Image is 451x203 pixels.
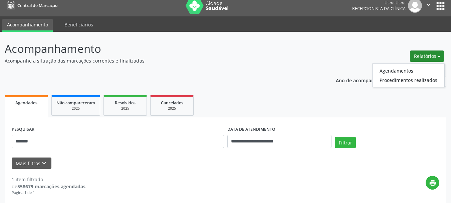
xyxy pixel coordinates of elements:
button: Filtrar [335,137,356,148]
span: Central de Marcação [17,3,57,8]
span: Recepcionista da clínica [352,6,406,11]
div: 2025 [155,106,189,111]
span: Agendados [15,100,37,106]
a: Beneficiários [60,19,98,30]
i: keyboard_arrow_down [40,160,48,167]
ul: Relatórios [372,63,445,87]
i:  [425,1,432,8]
i: print [429,179,436,187]
label: PESQUISAR [12,124,34,135]
button: Relatórios [410,50,444,62]
p: Acompanhe a situação das marcações correntes e finalizadas [5,57,314,64]
span: Não compareceram [56,100,95,106]
a: Procedimentos realizados [373,75,444,85]
button: Mais filtroskeyboard_arrow_down [12,158,51,169]
div: 2025 [108,106,142,111]
button: print [426,176,439,190]
a: Agendamentos [373,66,444,75]
p: Ano de acompanhamento [336,76,395,84]
label: DATA DE ATENDIMENTO [227,124,275,135]
div: 2025 [56,106,95,111]
a: Acompanhamento [2,19,53,32]
div: 1 item filtrado [12,176,85,183]
strong: 558679 marcações agendadas [17,183,85,190]
span: Cancelados [161,100,183,106]
p: Acompanhamento [5,40,314,57]
div: Página 1 de 1 [12,190,85,196]
span: Resolvidos [115,100,136,106]
div: de [12,183,85,190]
